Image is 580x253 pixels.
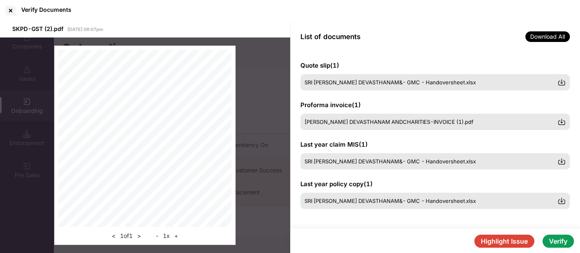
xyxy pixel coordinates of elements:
span: SRI [PERSON_NAME] DEVASTHANAM&- GMC - Handoversheet.xlsx [304,158,476,165]
img: svg+xml;base64,PHN2ZyBpZD0iRG93bmxvYWQtMzJ4MzIiIHhtbG5zPSJodHRwOi8vd3d3LnczLm9yZy8yMDAwL3N2ZyIgd2... [558,197,566,205]
button: > [135,231,143,241]
span: Proforma invoice ( 1 ) [300,101,361,109]
span: List of documents [300,33,360,41]
span: Last year policy copy ( 1 ) [300,180,373,188]
span: SRI [PERSON_NAME] DEVASTHANAM&- GMC - Handoversheet.xlsx [304,79,476,86]
button: + [172,231,180,241]
span: Last year claim MIS ( 1 ) [300,141,368,148]
span: Download All [525,31,570,42]
div: Verify Documents [21,6,71,13]
button: Verify [542,235,574,248]
span: SRI [PERSON_NAME] DEVASTHANAM&- GMC - Handoversheet.xlsx [304,198,476,204]
span: [DATE] 06:07pm [67,26,103,32]
div: 1 x [153,231,180,241]
span: Quote slip ( 1 ) [300,62,339,69]
div: 1 of 1 [109,231,143,241]
button: Highlight Issue [474,235,534,248]
button: < [109,231,118,241]
img: svg+xml;base64,PHN2ZyBpZD0iRG93bmxvYWQtMzJ4MzIiIHhtbG5zPSJodHRwOi8vd3d3LnczLm9yZy8yMDAwL3N2ZyIgd2... [558,157,566,165]
span: [PERSON_NAME] DEVASTHANAM ANDCHARITIES-INVOICE (1).pdf [304,119,473,125]
img: svg+xml;base64,PHN2ZyBpZD0iRG93bmxvYWQtMzJ4MzIiIHhtbG5zPSJodHRwOi8vd3d3LnczLm9yZy8yMDAwL3N2ZyIgd2... [558,78,566,86]
img: svg+xml;base64,PHN2ZyBpZD0iRG93bmxvYWQtMzJ4MzIiIHhtbG5zPSJodHRwOi8vd3d3LnczLm9yZy8yMDAwL3N2ZyIgd2... [558,118,566,126]
button: - [153,231,161,241]
span: SKPD-GST (2).pdf [12,25,63,32]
